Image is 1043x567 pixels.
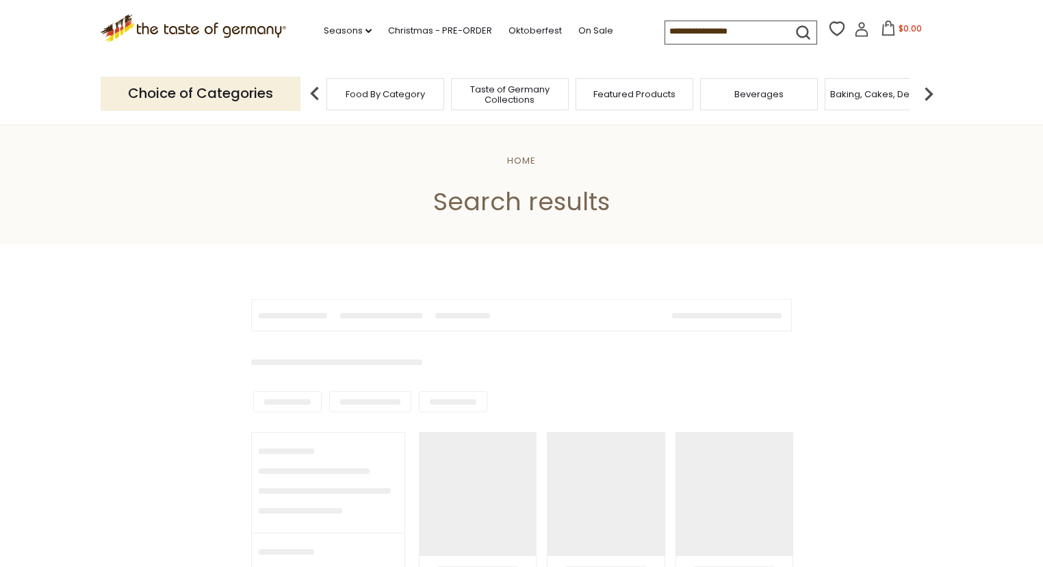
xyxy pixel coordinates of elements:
a: Home [507,154,536,167]
img: next arrow [915,80,942,108]
a: Food By Category [346,89,425,99]
a: On Sale [578,23,613,38]
h1: Search results [42,186,1001,217]
a: Taste of Germany Collections [455,84,565,105]
p: Choice of Categories [101,77,300,110]
span: $0.00 [899,23,922,34]
a: Featured Products [593,89,675,99]
a: Baking, Cakes, Desserts [830,89,936,99]
a: Seasons [324,23,372,38]
a: Oktoberfest [508,23,562,38]
a: Beverages [734,89,784,99]
button: $0.00 [872,21,930,41]
a: Christmas - PRE-ORDER [388,23,492,38]
img: previous arrow [301,80,329,108]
